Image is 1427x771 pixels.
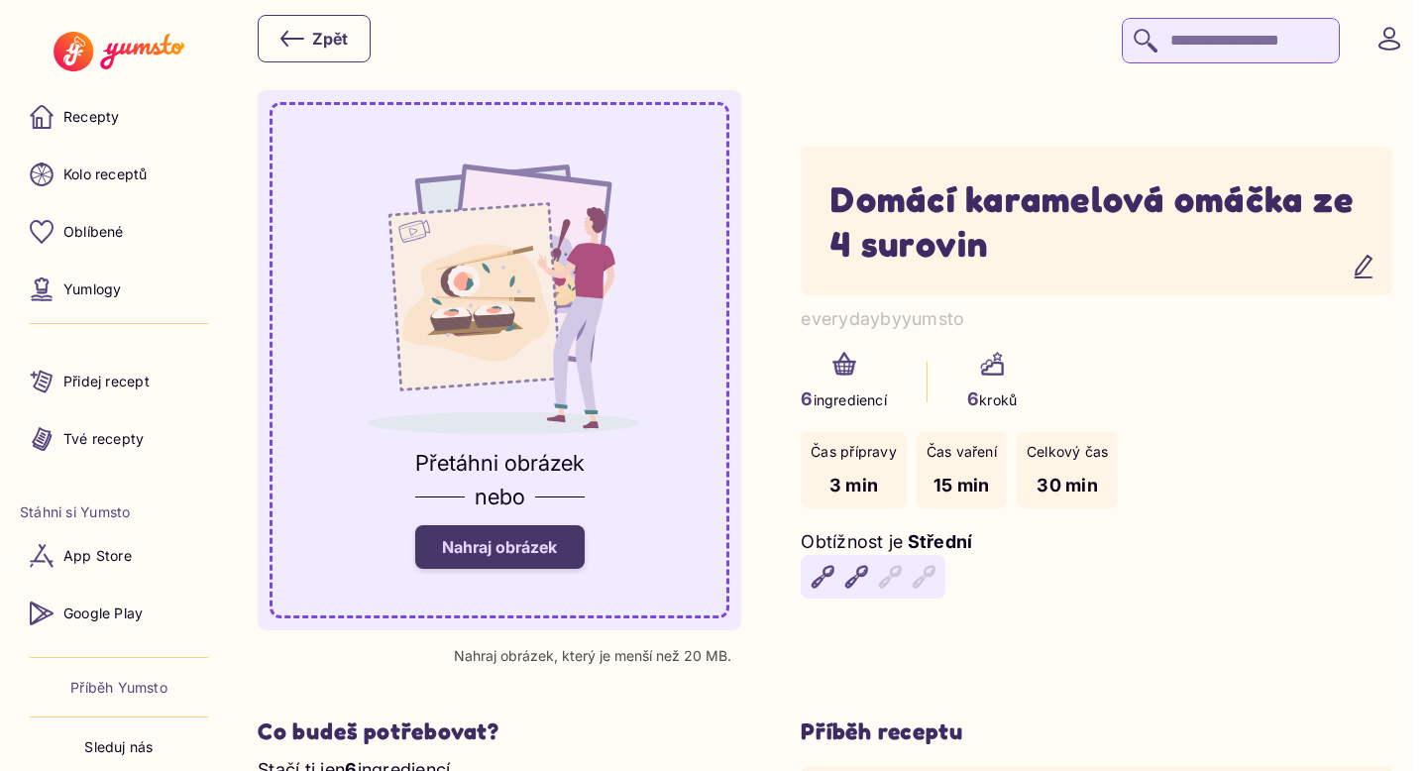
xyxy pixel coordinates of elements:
h2: Co budeš potřebovat? [258,717,741,746]
span: Střední [908,531,973,552]
span: 6 [801,388,813,409]
p: App Store [63,546,132,566]
p: Google Play [63,604,143,623]
p: everydaybyyumsto [801,305,1392,332]
h1: Domácí karamelová omáčka ze 4 surovin [830,176,1363,266]
a: Tvé recepty [20,415,218,463]
a: Yumlogy [20,266,218,313]
button: Zpět [258,15,371,62]
a: App Store [20,532,218,580]
a: Přidej recept [20,358,218,405]
p: Celkový čas [1027,442,1108,462]
span: Nahraj obrázek [442,537,557,557]
p: Přetáhni obrázek [415,446,585,480]
span: 3 min [829,475,878,496]
span: 6 [967,388,979,409]
p: Tvé recepty [63,429,144,449]
div: Zpět [280,27,348,51]
p: Čas přípravy [811,442,897,462]
p: Obtížnost je [801,528,903,555]
p: Yumlogy [63,279,121,299]
p: kroků [967,385,1017,412]
p: Kolo receptů [63,165,148,184]
p: Recepty [63,107,119,127]
p: Sleduj nás [84,737,153,757]
img: Yumsto logo [54,32,183,71]
span: 15 min [933,475,990,496]
a: Google Play [20,590,218,637]
p: Přidej recept [63,372,150,391]
li: Stáhni si Yumsto [20,502,218,522]
p: Oblíbené [63,222,124,242]
a: Oblíbené [20,208,218,256]
a: Kolo receptů [20,151,218,198]
p: Nahraj obrázek, který je menší než 20 MB. [454,648,731,664]
a: Příběh Yumsto [70,678,167,698]
p: nebo [475,480,525,513]
h3: Příběh receptu [801,717,1392,746]
p: Čas vaření [927,442,997,462]
span: 30 min [1037,475,1098,496]
a: Recepty [20,93,218,141]
p: ingrediencí [801,385,887,412]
